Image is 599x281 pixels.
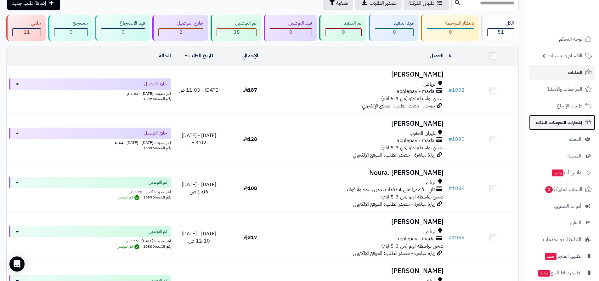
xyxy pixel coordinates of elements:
[70,28,73,36] span: 0
[289,28,292,36] span: 0
[143,145,171,151] span: رقم الشحنة: 1090
[353,151,435,159] span: زيارة مباشرة - مصدر الطلب: الموقع الإلكتروني
[449,52,452,60] a: #
[179,28,183,36] span: 2
[217,20,257,27] div: تم التوصيل
[529,165,595,180] a: وآتس آبجديد
[559,35,582,43] span: لوحة التحكم
[480,15,520,41] a: الكل51
[430,52,444,60] a: العميل
[529,198,595,214] a: أدوات التسويق
[243,185,257,192] span: 108
[449,135,452,143] span: #
[182,230,216,245] span: [DATE] - [DATE] 12:10 ص
[375,20,414,27] div: قيد التنفيذ
[5,15,47,41] a: ملغي 11
[182,181,216,196] span: [DATE] - [DATE] 1:06 ص
[270,29,312,36] div: 0
[278,218,444,226] h3: [PERSON_NAME]
[423,228,437,235] span: الرياض
[353,200,435,208] span: زيارة مباشرة - مصدر الطلب: الموقع الإلكتروني
[178,86,220,94] span: [DATE] - 11:03 ص
[529,215,595,230] a: التقارير
[427,20,474,27] div: بانتظار المراجعة
[159,52,171,60] a: الحالة
[243,234,257,241] span: 217
[117,244,141,249] span: تم التوصيل
[9,139,171,146] div: اخر تحديث: [DATE] - [DATE] 3:43 م
[278,169,444,176] h3: Noura. [PERSON_NAME]
[375,29,413,36] div: 0
[393,28,396,36] span: 0
[159,29,203,36] div: 2
[397,235,435,243] span: applepay - mada
[449,185,452,192] span: #
[143,194,171,200] span: رقم الشحنة: 1089
[568,152,581,160] span: المدونة
[263,15,318,41] a: قيد التوصيل 0
[498,28,504,36] span: 51
[101,29,145,36] div: 0
[143,96,171,102] span: رقم الشحنة: 1092
[54,20,88,27] div: مسترجع
[535,118,582,127] span: إشعارات التحويلات البنكية
[143,244,171,249] span: رقم الشحنة: 1088
[545,253,557,260] span: جديد
[353,249,435,257] span: زيارة مباشرة - مصدر الطلب: الموقع الإلكتروني
[149,228,167,235] span: تم التوصيل
[346,186,435,193] span: تابي - قسّمها على 4 دفعات بدون رسوم ولا فوائد
[547,85,582,94] span: المراجعات والأسئلة
[487,20,514,27] div: الكل
[101,20,145,27] div: قيد الاسترجاع
[551,168,581,177] span: وآتس آب
[381,144,444,152] span: شحن بواسطة اوتو (من 3-5 ايام)
[449,234,452,241] span: #
[381,242,444,250] span: شحن بواسطة اوتو (من 3-5 ايام)
[449,185,465,192] a: #1089
[381,95,444,102] span: شحن بواسطة اوتو (من 3-5 ايام)
[9,188,171,195] div: اخر تحديث: أمس - 6:15 ص
[420,15,480,41] a: بانتظار المراجعة 0
[529,232,595,247] a: التطبيقات والخدمات
[243,86,257,94] span: 187
[158,20,203,27] div: جاري التوصيل
[568,68,582,77] span: الطلبات
[270,20,312,27] div: قيد التوصيل
[151,15,209,41] a: جاري التوصيل 2
[545,185,582,194] span: السلات المتروكة
[449,28,452,36] span: 0
[410,130,437,137] span: ظهران الجنوب
[144,130,167,136] span: جاري التوصيل
[9,237,171,244] div: اخر تحديث: [DATE] - 6:15 ص
[362,102,435,110] span: جوجل - مصدر الطلب: الموقع الإلكتروني
[449,135,465,143] a: #1090
[449,86,452,94] span: #
[529,249,595,264] a: تطبيق المتجرجديد
[552,169,563,176] span: جديد
[234,28,240,36] span: 38
[529,98,595,113] a: طلبات الإرجاع
[548,51,582,60] span: الأقسام والمنتجات
[149,179,167,186] span: تم التوصيل
[243,135,257,143] span: 128
[538,268,581,277] span: تطبيق نقاط البيع
[325,29,361,36] div: 0
[54,29,88,36] div: 0
[325,20,362,27] div: تم التنفيذ
[529,115,595,130] a: إشعارات التحويلات البنكية
[529,82,595,97] a: المراجعات والأسئلة
[529,132,595,147] a: العملاء
[544,252,581,261] span: تطبيق المتجر
[427,29,474,36] div: 0
[557,101,582,110] span: طلبات الإرجاع
[423,179,437,186] span: الرياض
[529,65,595,80] a: الطلبات
[397,137,435,144] span: applepay - mada
[342,28,345,36] span: 0
[529,148,595,163] a: المدونة
[278,71,444,78] h3: [PERSON_NAME]
[209,15,263,41] a: تم التوصيل 38
[117,194,141,200] span: تم التوصيل
[529,182,595,197] a: السلات المتروكة0
[12,20,41,27] div: ملغي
